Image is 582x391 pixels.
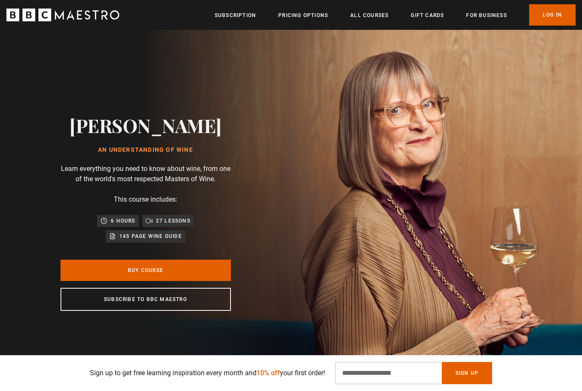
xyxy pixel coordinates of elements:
[61,288,231,311] a: Subscribe to BBC Maestro
[111,217,135,225] p: 6 hours
[90,368,325,378] p: Sign up to get free learning inspiration every month and your first order!
[529,4,576,26] a: Log In
[215,11,256,20] a: Subscription
[61,260,231,281] a: Buy Course
[156,217,190,225] p: 27 lessons
[411,11,444,20] a: Gift Cards
[114,194,177,205] p: This course includes:
[350,11,389,20] a: All Courses
[466,11,507,20] a: For business
[278,11,328,20] a: Pricing Options
[215,4,576,26] nav: Primary
[69,147,222,154] h1: An Understanding of Wine
[69,114,222,136] h2: [PERSON_NAME]
[6,9,119,21] svg: BBC Maestro
[61,164,231,184] p: Learn everything you need to know about wine, from one of the world's most respected Masters of W...
[442,362,492,384] button: Sign Up
[119,232,182,240] p: 145 page wine guide
[256,369,280,377] span: 10% off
